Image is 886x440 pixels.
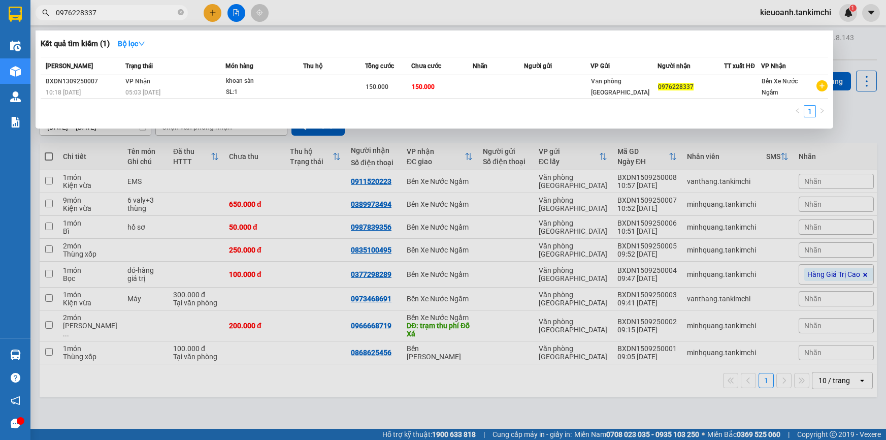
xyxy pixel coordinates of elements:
strong: Bộ lọc [118,40,145,48]
span: message [11,419,20,428]
span: question-circle [11,373,20,383]
span: 10:18 [DATE] [46,89,81,96]
li: 1 [804,105,816,117]
span: Người gửi [524,62,552,70]
span: notification [11,396,20,405]
span: TT xuất HĐ [724,62,755,70]
span: Nhãn [473,62,487,70]
span: close-circle [178,8,184,18]
span: search [42,9,49,16]
button: left [792,105,804,117]
li: Next Page [816,105,828,117]
img: solution-icon [10,117,21,128]
div: khoan sàn [226,76,302,87]
span: 0976228337 [658,83,694,90]
h3: Kết quả tìm kiếm ( 1 ) [41,39,110,49]
span: VP Gửi [590,62,610,70]
span: [PERSON_NAME] [46,62,93,70]
li: Previous Page [792,105,804,117]
img: warehouse-icon [10,66,21,77]
button: Bộ lọcdown [110,36,153,52]
span: Văn phòng [GEOGRAPHIC_DATA] [591,78,649,96]
img: warehouse-icon [10,91,21,102]
span: down [138,40,145,47]
img: warehouse-icon [10,350,21,360]
div: SL: 1 [226,87,302,98]
span: Trạng thái [125,62,153,70]
span: Chưa cước [411,62,441,70]
span: right [819,108,825,114]
input: Tìm tên, số ĐT hoặc mã đơn [56,7,176,18]
span: Tổng cước [365,62,394,70]
span: 05:03 [DATE] [125,89,160,96]
span: Người nhận [658,62,691,70]
span: plus-circle [816,80,828,91]
span: close-circle [178,9,184,15]
span: 150.000 [366,83,388,90]
span: Thu hộ [303,62,322,70]
span: left [795,108,801,114]
span: VP Nhận [761,62,786,70]
button: right [816,105,828,117]
a: 1 [804,106,815,117]
img: logo-vxr [9,7,22,22]
img: warehouse-icon [10,41,21,51]
span: Món hàng [225,62,253,70]
div: BXDN1309250007 [46,76,122,87]
span: VP Nhận [125,78,150,85]
span: Bến Xe Nước Ngầm [762,78,798,96]
span: 150.000 [412,83,435,90]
